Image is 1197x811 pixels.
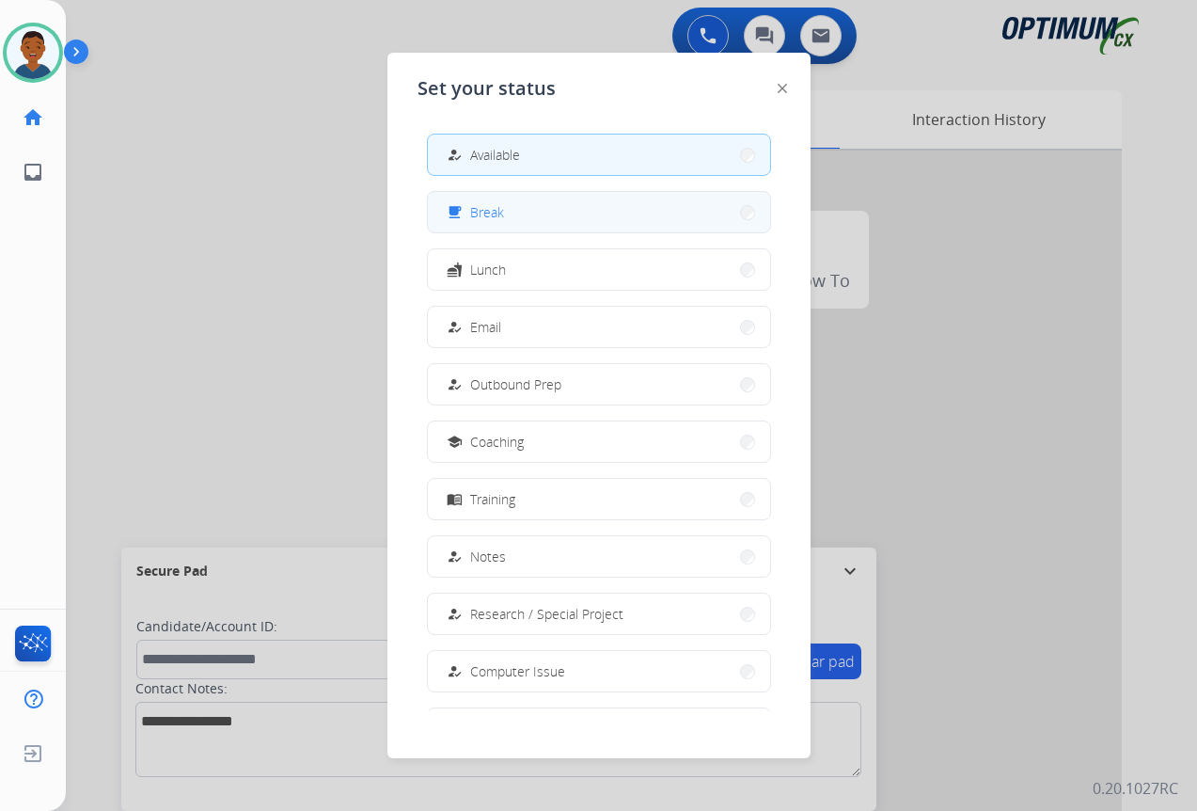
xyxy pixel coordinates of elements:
button: Coaching [428,421,770,462]
mat-icon: fastfood [446,262,462,278]
span: Coaching [470,432,524,452]
span: Available [470,145,520,165]
img: close-button [778,84,787,93]
img: avatar [7,26,59,79]
mat-icon: how_to_reg [446,147,462,163]
mat-icon: inbox [22,161,44,183]
span: Break [470,202,504,222]
span: Notes [470,547,506,566]
mat-icon: school [446,434,462,450]
button: Research / Special Project [428,594,770,634]
span: Email [470,317,501,337]
span: Set your status [417,75,556,102]
button: Computer Issue [428,651,770,692]
button: Email [428,307,770,347]
mat-icon: menu_book [446,491,462,507]
mat-icon: how_to_reg [446,663,462,679]
mat-icon: how_to_reg [446,319,462,335]
button: Internet Issue [428,708,770,749]
span: Research / Special Project [470,604,623,624]
mat-icon: how_to_reg [446,606,462,622]
button: Outbound Prep [428,364,770,405]
span: Training [470,489,515,509]
mat-icon: how_to_reg [446,549,462,565]
span: Computer Issue [470,661,565,681]
button: Training [428,479,770,519]
mat-icon: free_breakfast [446,204,462,220]
button: Break [428,192,770,232]
p: 0.20.1027RC [1093,777,1178,800]
span: Lunch [470,260,506,279]
mat-icon: how_to_reg [446,376,462,392]
mat-icon: home [22,106,44,129]
button: Notes [428,536,770,577]
button: Lunch [428,249,770,290]
button: Available [428,135,770,175]
span: Outbound Prep [470,374,561,394]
